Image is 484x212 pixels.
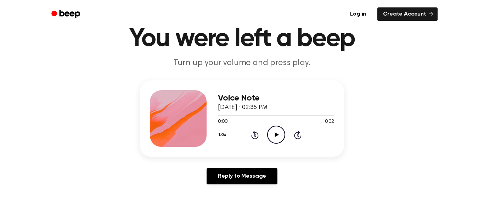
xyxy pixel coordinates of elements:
span: 0:00 [218,118,227,126]
a: Beep [46,7,86,21]
button: 1.0x [218,129,229,141]
p: Turn up your volume and press play. [106,57,378,69]
span: 0:02 [325,118,334,126]
a: Log in [343,6,373,22]
span: [DATE] · 02:35 PM [218,104,268,111]
a: Reply to Message [207,168,277,184]
h3: Voice Note [218,93,334,103]
h1: You were left a beep [61,26,423,52]
a: Create Account [377,7,438,21]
